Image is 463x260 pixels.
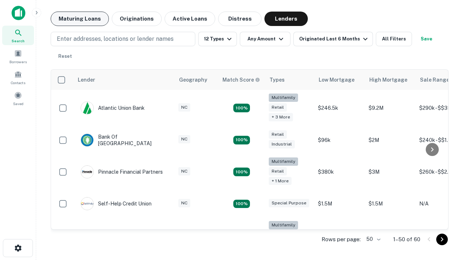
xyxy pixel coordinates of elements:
div: Pinnacle Financial Partners [81,165,163,178]
div: Low Mortgage [319,75,354,84]
div: Multifamily [269,94,298,102]
button: Originations [112,12,162,26]
p: Rows per page: [322,235,361,244]
span: Saved [13,101,24,107]
td: $246k [314,217,365,254]
button: Save your search to get updates of matches that match your search criteria. [415,32,438,46]
div: Lender [78,75,95,84]
th: Capitalize uses an advanced AI algorithm to match your search with the best lender. The match sco... [218,70,265,90]
td: $246.5k [314,90,365,126]
img: capitalize-icon.png [12,6,25,20]
div: Matching Properties: 10, hasApolloMatch: undefined [233,104,250,112]
iframe: Chat Widget [427,202,463,237]
div: Retail [269,103,287,112]
button: Enter addresses, locations or lender names [51,32,195,46]
button: Go to next page [436,234,448,245]
div: Atlantic Union Bank [81,101,145,114]
h6: Match Score [222,76,259,84]
button: Reset [54,49,77,64]
div: 50 [364,234,382,244]
img: picture [81,166,93,178]
td: $1.5M [365,190,416,217]
div: Retail [269,167,287,175]
td: $1.5M [314,190,365,217]
div: Multifamily [269,221,298,229]
th: Geography [175,70,218,90]
button: Any Amount [240,32,290,46]
div: Retail [269,130,287,139]
button: Distress [218,12,262,26]
td: $380k [314,154,365,190]
div: Sale Range [420,75,449,84]
th: High Mortgage [365,70,416,90]
div: NC [178,135,190,143]
p: 1–50 of 60 [393,235,420,244]
div: Special Purpose [269,199,309,207]
a: Search [2,26,34,45]
button: Lenders [264,12,308,26]
div: Matching Properties: 15, hasApolloMatch: undefined [233,136,250,144]
button: Active Loans [165,12,215,26]
p: Enter addresses, locations or lender names [57,35,174,43]
div: + 1 more [269,177,292,185]
div: NC [178,199,190,207]
button: Maturing Loans [51,12,109,26]
div: Multifamily [269,157,298,166]
img: picture [81,198,93,210]
span: Borrowers [9,59,27,65]
td: $3.2M [365,217,416,254]
td: $3M [365,154,416,190]
td: $2M [365,126,416,154]
div: Matching Properties: 11, hasApolloMatch: undefined [233,200,250,208]
span: Search [12,38,25,44]
a: Contacts [2,68,34,87]
div: Geography [179,75,207,84]
a: Borrowers [2,47,34,66]
td: $9.2M [365,90,416,126]
div: Industrial [269,140,295,148]
span: Contacts [11,80,25,86]
a: Saved [2,88,34,108]
div: Capitalize uses an advanced AI algorithm to match your search with the best lender. The match sco... [222,76,260,84]
div: NC [178,167,190,175]
img: picture [81,102,93,114]
th: Lender [73,70,175,90]
img: picture [81,134,93,146]
div: Originated Last 6 Months [299,35,370,43]
button: 12 Types [198,32,237,46]
button: Originated Last 6 Months [293,32,373,46]
div: High Mortgage [369,75,407,84]
th: Types [265,70,314,90]
div: Types [269,75,285,84]
th: Low Mortgage [314,70,365,90]
div: Bank Of [GEOGRAPHIC_DATA] [81,134,167,147]
div: Matching Properties: 17, hasApolloMatch: undefined [233,168,250,176]
div: + 3 more [269,113,293,121]
button: All Filters [376,32,412,46]
td: $96k [314,126,365,154]
div: Self-help Credit Union [81,197,152,210]
div: NC [178,103,190,112]
div: The Fidelity Bank [81,229,139,242]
